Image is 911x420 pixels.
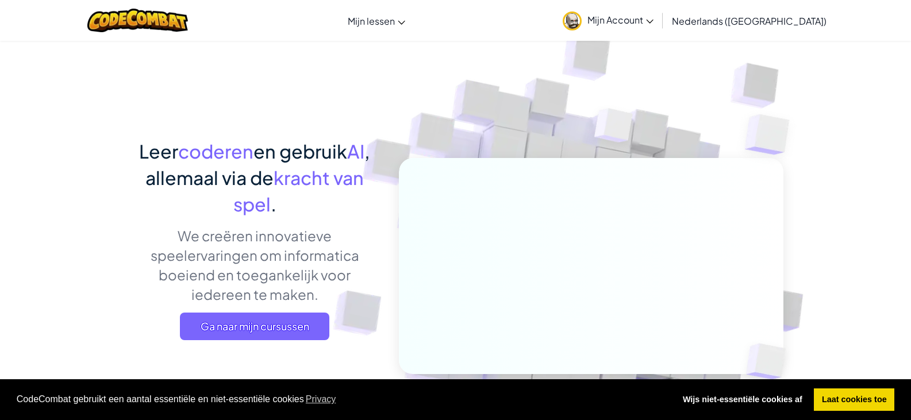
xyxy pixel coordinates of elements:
[347,140,364,163] span: AI
[139,140,178,163] span: Leer
[178,140,253,163] span: coderen
[722,86,821,183] img: Overlap cubes
[727,319,813,403] img: Overlap cubes
[563,11,582,30] img: avatar
[17,391,666,408] span: CodeCombat gebruikt een aantal essentiële en niet-essentiële cookies
[348,15,395,27] span: Mijn lessen
[342,5,411,36] a: Mijn lessen
[672,15,827,27] span: Nederlands ([GEOGRAPHIC_DATA])
[587,14,654,26] span: Mijn Account
[253,140,347,163] span: en gebruik
[233,166,364,215] span: kracht van spel
[128,226,382,304] p: We creëren innovatieve speelervaringen om informatica boeiend en toegankelijk voor iedereen te ma...
[304,391,338,408] a: learn more about cookies
[666,5,832,36] a: Nederlands ([GEOGRAPHIC_DATA])
[572,86,655,171] img: Overlap cubes
[87,9,188,32] img: CodeCombat logo
[271,192,276,215] span: .
[557,2,659,38] a: Mijn Account
[675,388,810,411] a: deny cookies
[180,313,329,340] a: Ga naar mijn cursussen
[814,388,894,411] a: allow cookies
